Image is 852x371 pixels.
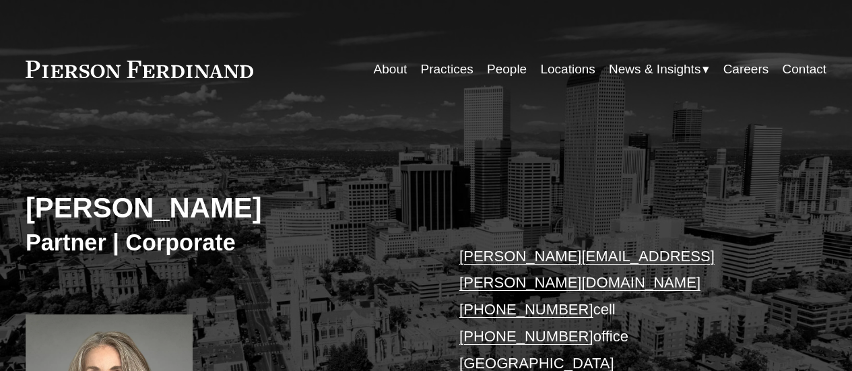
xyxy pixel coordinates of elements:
a: Locations [540,57,595,82]
a: About [374,57,407,82]
h2: [PERSON_NAME] [26,191,426,226]
a: [PHONE_NUMBER] [459,301,593,318]
a: Careers [723,57,769,82]
a: People [487,57,527,82]
a: [PERSON_NAME][EMAIL_ADDRESS][PERSON_NAME][DOMAIN_NAME] [459,248,715,292]
span: News & Insights [609,58,700,81]
a: [PHONE_NUMBER] [459,328,593,345]
a: Contact [783,57,827,82]
a: folder dropdown [609,57,709,82]
a: Practices [421,57,473,82]
h3: Partner | Corporate [26,228,426,257]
